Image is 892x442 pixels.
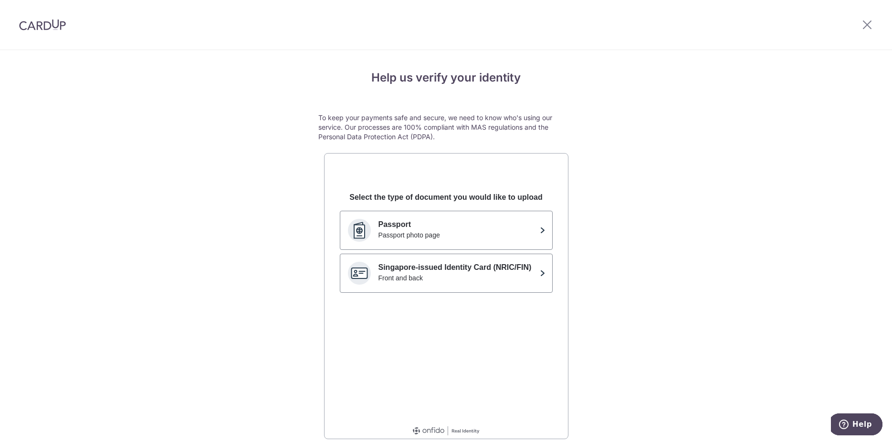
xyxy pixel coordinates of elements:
[318,113,574,142] p: To keep your payments safe and secure, we need to know who's using our service. Our processes are...
[340,254,553,293] button: Singapore-issued Identity Card (NRIC/FIN)Front and back
[340,211,553,293] ul: Documents you can use to verify your identity
[21,7,41,15] span: Help
[318,69,574,86] h4: Help us verify your identity
[19,19,66,31] img: CardUp
[378,230,536,240] div: Passport photo page
[378,262,536,273] p: Singapore-issued Identity Card (NRIC/FIN)
[831,413,882,437] iframe: Opens a widget where you can find more information
[340,192,553,203] div: Select the type of document you would like to upload
[340,211,553,250] button: PassportPassport photo page
[378,273,536,283] div: Front and back
[378,219,536,230] p: Passport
